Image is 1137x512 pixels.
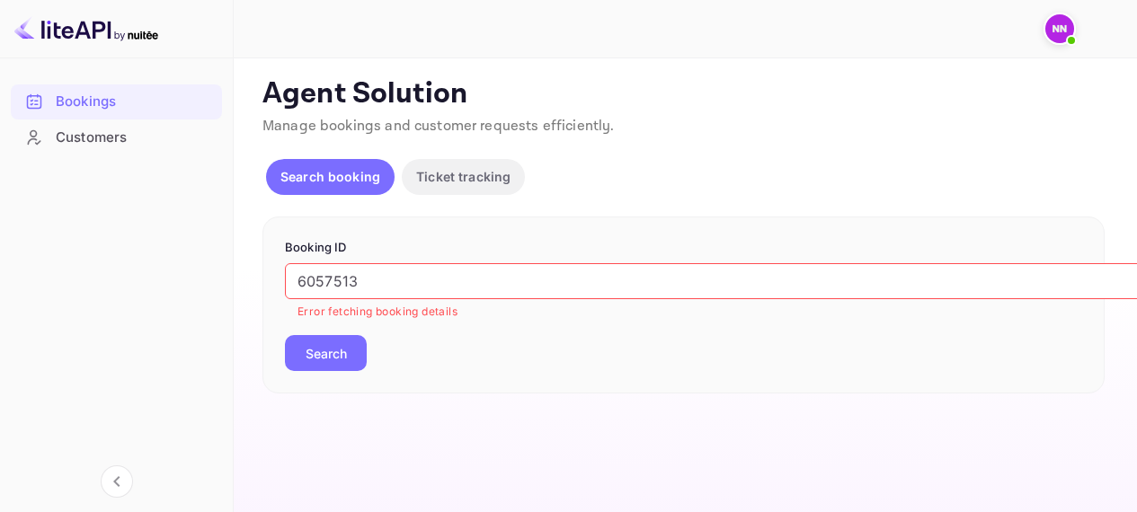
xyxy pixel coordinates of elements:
[262,117,615,136] span: Manage bookings and customer requests efficiently.
[14,14,158,43] img: LiteAPI logo
[11,120,222,154] a: Customers
[262,76,1105,112] p: Agent Solution
[56,128,213,148] div: Customers
[11,120,222,155] div: Customers
[1045,14,1074,43] img: N/A N/A
[416,167,511,186] p: Ticket tracking
[285,239,1082,257] p: Booking ID
[11,84,222,118] a: Bookings
[280,167,380,186] p: Search booking
[285,335,367,371] button: Search
[11,84,222,119] div: Bookings
[56,92,213,112] div: Bookings
[101,465,133,498] button: Collapse navigation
